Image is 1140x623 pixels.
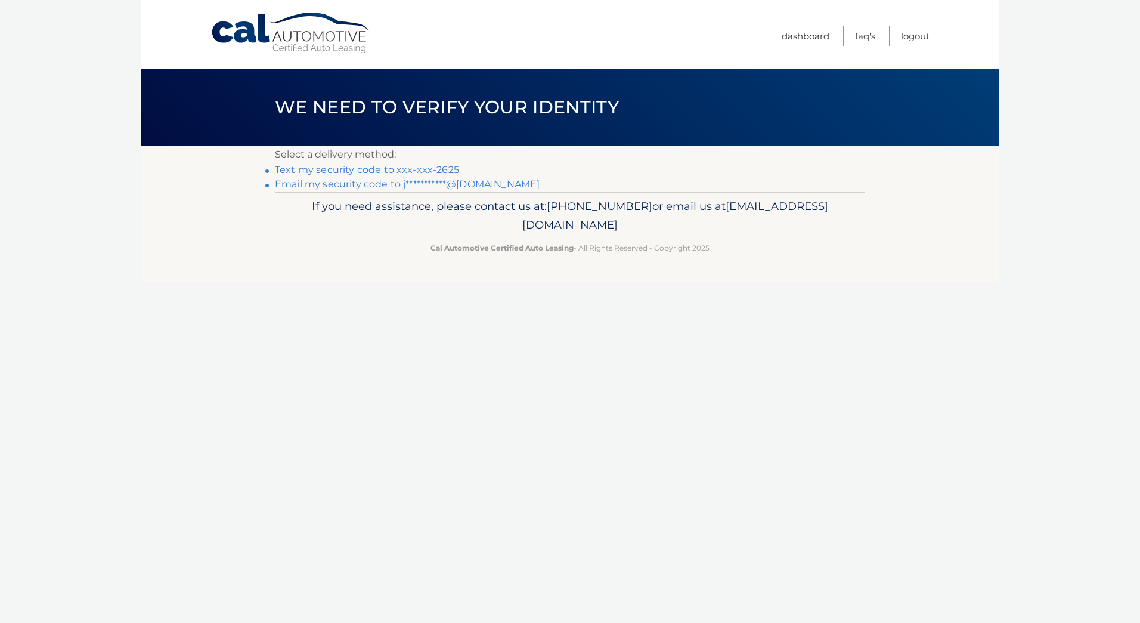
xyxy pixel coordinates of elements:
a: Cal Automotive [210,12,371,54]
a: Text my security code to xxx-xxx-2625 [275,164,459,175]
a: Logout [901,26,930,46]
strong: Cal Automotive Certified Auto Leasing [430,243,574,252]
span: We need to verify your identity [275,96,619,118]
a: FAQ's [855,26,875,46]
span: [PHONE_NUMBER] [547,199,652,213]
p: If you need assistance, please contact us at: or email us at [283,197,857,235]
p: Select a delivery method: [275,146,865,163]
a: Dashboard [782,26,829,46]
p: - All Rights Reserved - Copyright 2025 [283,242,857,254]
